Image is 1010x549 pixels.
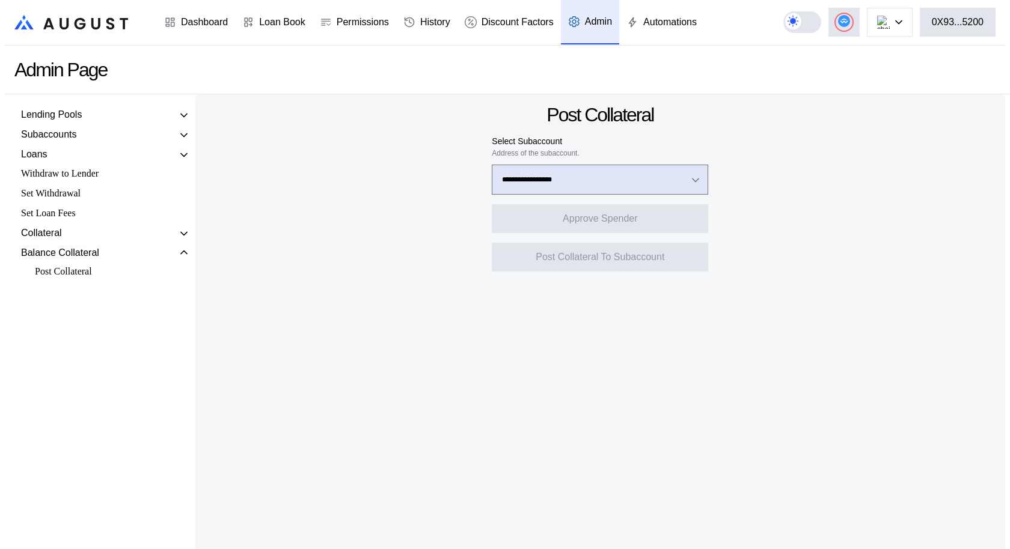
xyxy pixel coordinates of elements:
[492,165,708,195] button: Open menu
[337,17,389,28] div: Permissions
[877,16,890,29] img: chain logo
[259,17,305,28] div: Loan Book
[492,204,708,233] button: Approve Spender
[21,109,82,120] div: Lending Pools
[21,228,62,238] div: Collateral
[867,8,913,37] button: chain logo
[17,165,192,182] div: Withdraw to Lender
[492,243,708,271] button: Post Collateral To Subaccount
[546,104,653,126] div: Post Collateral
[21,149,47,160] div: Loans
[932,17,984,28] div: 0X93...5200
[21,247,99,258] div: Balance Collateral
[643,17,697,28] div: Automations
[920,8,996,37] button: 0X93...5200
[17,185,192,202] div: Set Withdrawal
[181,17,228,28] div: Dashboard
[492,149,708,157] div: Address of the subaccount.
[17,205,192,222] div: Set Loan Fees
[14,59,107,81] div: Admin Page
[21,129,77,140] div: Subaccounts
[29,264,172,279] div: Post Collateral
[482,17,554,28] div: Discount Factors
[585,16,612,27] div: Admin
[492,136,708,147] div: Select Subaccount
[420,17,450,28] div: History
